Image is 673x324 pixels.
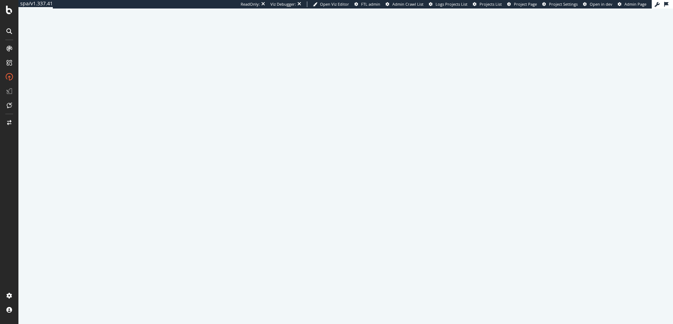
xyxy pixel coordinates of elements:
span: Admin Crawl List [392,1,424,7]
span: Projects List [479,1,502,7]
span: Open in dev [590,1,612,7]
a: Projects List [473,1,502,7]
div: ReadOnly: [241,1,260,7]
a: Admin Crawl List [386,1,424,7]
span: Project Settings [549,1,578,7]
span: Project Page [514,1,537,7]
a: Open Viz Editor [313,1,349,7]
span: FTL admin [361,1,380,7]
span: Open Viz Editor [320,1,349,7]
a: Project Settings [542,1,578,7]
a: Admin Page [618,1,646,7]
span: Logs Projects List [436,1,467,7]
a: FTL admin [354,1,380,7]
a: Open in dev [583,1,612,7]
div: animation [320,148,371,173]
div: Viz Debugger: [270,1,296,7]
a: Logs Projects List [429,1,467,7]
span: Admin Page [624,1,646,7]
a: Project Page [507,1,537,7]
